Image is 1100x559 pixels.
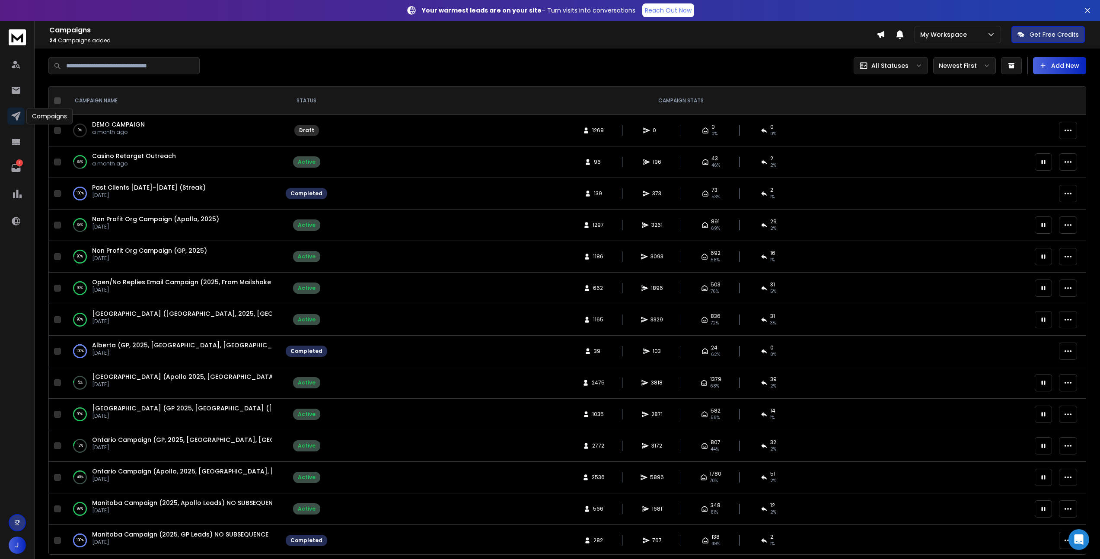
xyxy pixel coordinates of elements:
[1068,529,1089,550] div: Open Intercom Messenger
[92,246,207,255] a: Non Profit Org Campaign (GP, 2025)
[92,499,281,507] a: Manitoba Campaign (2025, Apollo Leads) NO SUBSEQUENCE
[653,159,661,165] span: 196
[92,286,272,293] p: [DATE]
[770,320,776,327] span: 3 %
[653,127,661,134] span: 0
[770,376,777,383] span: 39
[770,446,776,453] span: 2 %
[77,252,83,261] p: 90 %
[711,218,720,225] span: 891
[651,411,663,418] span: 2871
[7,159,25,177] a: 1
[871,61,909,70] p: All Statuses
[593,316,603,323] span: 1165
[298,442,316,449] div: Active
[64,367,281,399] td: 5%[GEOGRAPHIC_DATA] (Apollo 2025, [GEOGRAPHIC_DATA] ([GEOGRAPHIC_DATA], [GEOGRAPHIC_DATA], [GEOGR...
[92,183,206,192] span: Past Clients [DATE]-[DATE] (Streak)
[592,474,605,481] span: 2536
[92,539,268,546] p: [DATE]
[651,379,663,386] span: 3818
[592,411,604,418] span: 1035
[593,253,603,260] span: 1186
[593,222,604,229] span: 1297
[711,130,717,137] span: 0%
[1011,26,1085,43] button: Get Free Credits
[770,383,776,390] span: 2 %
[78,126,82,135] p: 0 %
[92,413,272,419] p: [DATE]
[78,378,83,387] p: 5 %
[711,446,719,453] span: 44 %
[298,379,316,386] div: Active
[770,124,774,130] span: 0
[77,315,83,324] p: 98 %
[650,474,664,481] span: 5896
[651,285,663,292] span: 1896
[92,223,219,230] p: [DATE]
[711,414,720,421] span: 56 %
[92,467,631,476] a: Ontario Campaign (Apollo, 2025, [GEOGRAPHIC_DATA], [GEOGRAPHIC_DATA], [GEOGRAPHIC_DATA], [GEOGRAP...
[298,253,316,260] div: Active
[77,441,83,450] p: 12 %
[92,192,206,199] p: [DATE]
[92,255,207,262] p: [DATE]
[290,537,322,544] div: Completed
[650,253,663,260] span: 3093
[92,444,272,451] p: [DATE]
[92,341,638,349] a: Alberta (GP, 2025, [GEOGRAPHIC_DATA], [GEOGRAPHIC_DATA], [GEOGRAPHIC_DATA], [GEOGRAPHIC_DATA], [G...
[26,108,73,124] div: Campaigns
[593,285,603,292] span: 662
[711,194,720,200] span: 53 %
[92,309,744,318] span: [GEOGRAPHIC_DATA] ([GEOGRAPHIC_DATA], 2025, [GEOGRAPHIC_DATA], [GEOGRAPHIC_DATA], [GEOGRAPHIC_DAT...
[290,190,322,197] div: Completed
[652,537,662,544] span: 767
[9,537,26,554] button: J
[711,351,720,358] span: 62 %
[770,540,775,547] span: 1 %
[770,313,775,320] span: 31
[64,462,281,493] td: 40%Ontario Campaign (Apollo, 2025, [GEOGRAPHIC_DATA], [GEOGRAPHIC_DATA], [GEOGRAPHIC_DATA], [GEOG...
[645,6,692,15] p: Reach Out Now
[770,439,776,446] span: 32
[64,115,281,146] td: 0%DEMO CAMPAIGNa month ago
[92,120,145,129] a: DEMO CAMPAIGN
[770,509,776,516] span: 2 %
[711,344,717,351] span: 24
[711,320,719,327] span: 72 %
[64,399,281,430] td: 99%[GEOGRAPHIC_DATA] (GP 2025, [GEOGRAPHIC_DATA] ([GEOGRAPHIC_DATA], [GEOGRAPHIC_DATA], [GEOGRAPH...
[770,250,775,257] span: 16
[298,411,316,418] div: Active
[92,160,176,167] p: a month ago
[92,530,268,539] a: Manitoba Campaign (2025, GP Leads) NO SUBSEQUENCE
[770,155,773,162] span: 2
[49,37,57,44] span: 24
[49,37,877,44] p: Campaigns added
[710,477,718,484] span: 70 %
[711,313,721,320] span: 836
[77,221,83,229] p: 63 %
[770,534,773,540] span: 2
[652,505,662,512] span: 1681
[1030,30,1079,39] p: Get Free Credits
[298,159,316,165] div: Active
[770,194,775,200] span: 1 %
[594,190,603,197] span: 139
[770,257,775,264] span: 1 %
[77,347,84,356] p: 100 %
[64,87,281,115] th: CAMPAIGN NAME
[92,318,272,325] p: [DATE]
[77,158,83,166] p: 69 %
[92,152,176,160] a: Casino Retarget Outreach
[92,435,619,444] a: Ontario Campaign (GP, 2025, [GEOGRAPHIC_DATA], [GEOGRAPHIC_DATA], [GEOGRAPHIC_DATA], [GEOGRAPHIC_...
[92,476,272,483] p: [DATE]
[711,187,717,194] span: 73
[298,474,316,481] div: Active
[64,210,281,241] td: 63%Non Profit Org Campaign (Apollo, 2025)[DATE]
[64,304,281,336] td: 98%[GEOGRAPHIC_DATA] ([GEOGRAPHIC_DATA], 2025, [GEOGRAPHIC_DATA], [GEOGRAPHIC_DATA], [GEOGRAPHIC_...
